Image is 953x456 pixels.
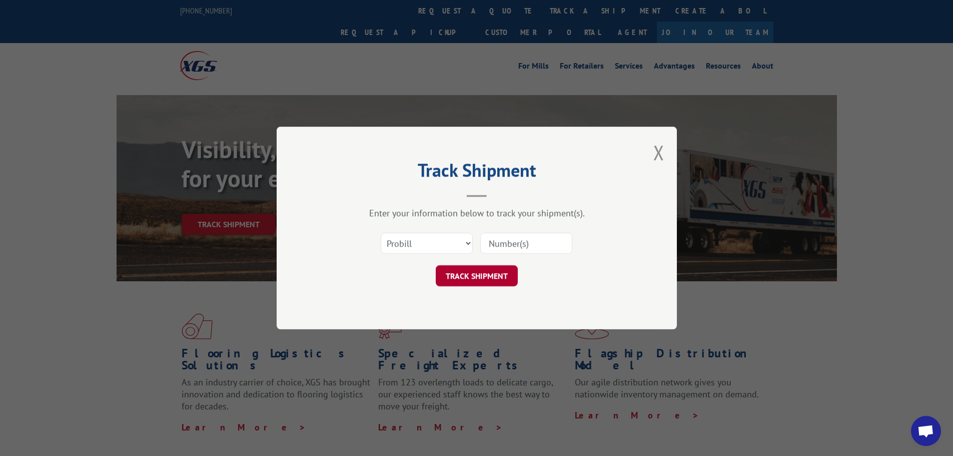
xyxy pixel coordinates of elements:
div: Enter your information below to track your shipment(s). [327,207,627,219]
h2: Track Shipment [327,163,627,182]
a: Open chat [911,416,941,446]
input: Number(s) [480,233,572,254]
button: Close modal [653,139,664,166]
button: TRACK SHIPMENT [436,265,518,286]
